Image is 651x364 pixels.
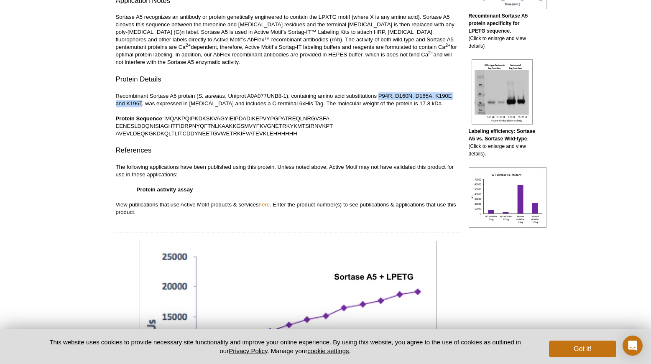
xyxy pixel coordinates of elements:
img: Labeling efficiency: Sortase A5 vs. Sortase Wild-type. [472,59,533,125]
i: S. aureaus [198,93,225,99]
img: Recombinant Sortase A5 protein [469,167,546,228]
p: The following applications have been published using this protein. Unless noted above, Active Mot... [116,163,460,216]
b: Protein Sequence [116,115,162,122]
a: Privacy Policy [229,347,267,354]
b: Labeling efficiency: Sortase A5 vs. Sortase Wild-type [469,128,535,142]
p: Sortase A5 recognizes an antibody or protein genetically engineered to contain the LPXTG motif (w... [116,13,460,66]
p: (Click to enlarge and view details) [469,12,536,50]
p: Recombinant Sortase A5 protein ( , Uniprot A0A077UNB8-1), containing amino acid substitutions P94... [116,92,460,137]
a: here [259,201,270,208]
b: Recombinant Sortase A5 protein specificity for LPETG sequence. [469,13,528,34]
p: . (Click to enlarge and view details). [469,127,536,158]
sup: 2+ [445,43,451,48]
div: Open Intercom Messenger [623,336,643,356]
button: cookie settings [307,347,349,354]
h3: References [116,145,460,157]
strong: Protein activity assay [137,186,193,193]
p: This website uses cookies to provide necessary site functionality and improve your online experie... [35,338,536,355]
button: Got it! [549,341,616,357]
h3: Protein Details [116,74,460,86]
sup: 2+ [428,50,434,55]
sup: 2+ [186,43,191,48]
